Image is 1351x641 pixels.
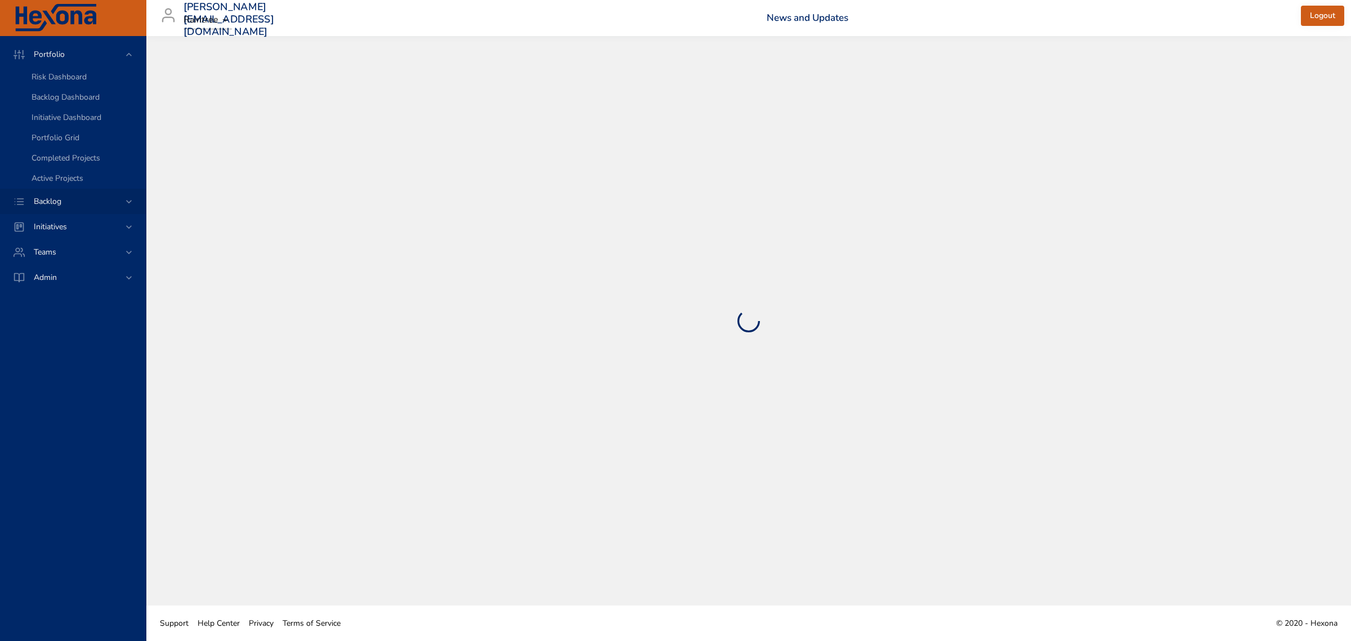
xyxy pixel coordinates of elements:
[25,272,66,283] span: Admin
[283,618,341,629] span: Terms of Service
[1301,6,1344,26] button: Logout
[244,611,278,636] a: Privacy
[184,11,232,29] div: Raintree
[1310,9,1335,23] span: Logout
[25,196,70,207] span: Backlog
[198,618,240,629] span: Help Center
[25,247,65,257] span: Teams
[193,611,244,636] a: Help Center
[184,1,274,38] h3: [PERSON_NAME][EMAIL_ADDRESS][DOMAIN_NAME]
[32,153,100,163] span: Completed Projects
[767,11,848,24] a: News and Updates
[32,92,100,103] span: Backlog Dashboard
[32,112,101,123] span: Initiative Dashboard
[32,132,79,143] span: Portfolio Grid
[32,72,87,82] span: Risk Dashboard
[32,173,83,184] span: Active Projects
[25,49,74,60] span: Portfolio
[14,4,98,32] img: Hexona
[155,611,193,636] a: Support
[160,618,189,629] span: Support
[249,618,274,629] span: Privacy
[25,221,76,232] span: Initiatives
[278,611,345,636] a: Terms of Service
[1276,618,1337,629] span: © 2020 - Hexona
